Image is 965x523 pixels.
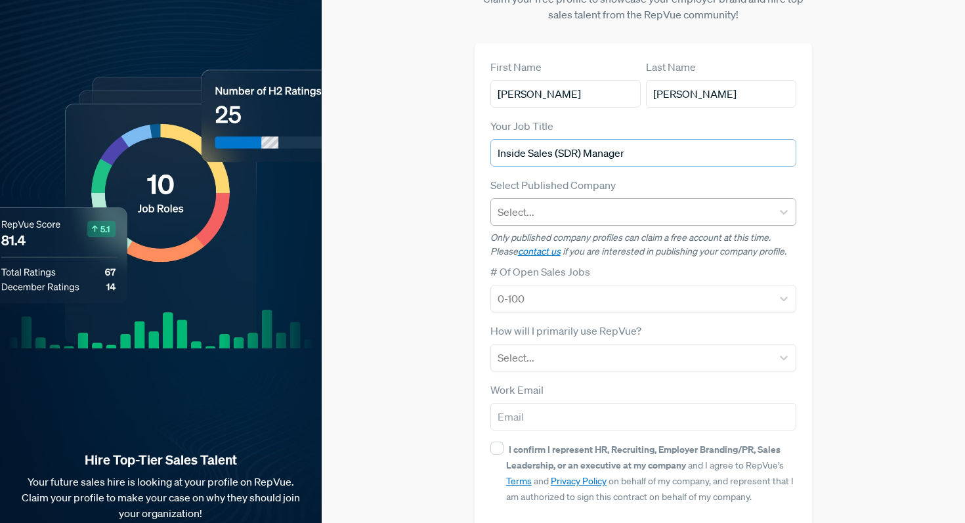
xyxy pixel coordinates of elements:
[21,474,301,521] p: Your future sales hire is looking at your profile on RepVue. Claim your profile to make your case...
[21,451,301,469] strong: Hire Top-Tier Sales Talent
[490,118,553,134] label: Your Job Title
[646,59,696,75] label: Last Name
[518,245,561,257] a: contact us
[646,80,796,108] input: Last Name
[490,177,616,193] label: Select Published Company
[490,403,797,430] input: Email
[506,443,781,471] strong: I confirm I represent HR, Recruiting, Employer Branding/PR, Sales Leadership, or an executive at ...
[551,475,607,487] a: Privacy Policy
[506,444,794,503] span: and I agree to RepVue’s and on behalf of my company, and represent that I am authorized to sign t...
[490,382,544,398] label: Work Email
[490,59,542,75] label: First Name
[490,80,641,108] input: First Name
[506,475,532,487] a: Terms
[490,264,590,280] label: # Of Open Sales Jobs
[490,323,641,339] label: How will I primarily use RepVue?
[490,139,797,167] input: Title
[490,231,797,259] p: Only published company profiles can claim a free account at this time. Please if you are interest...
